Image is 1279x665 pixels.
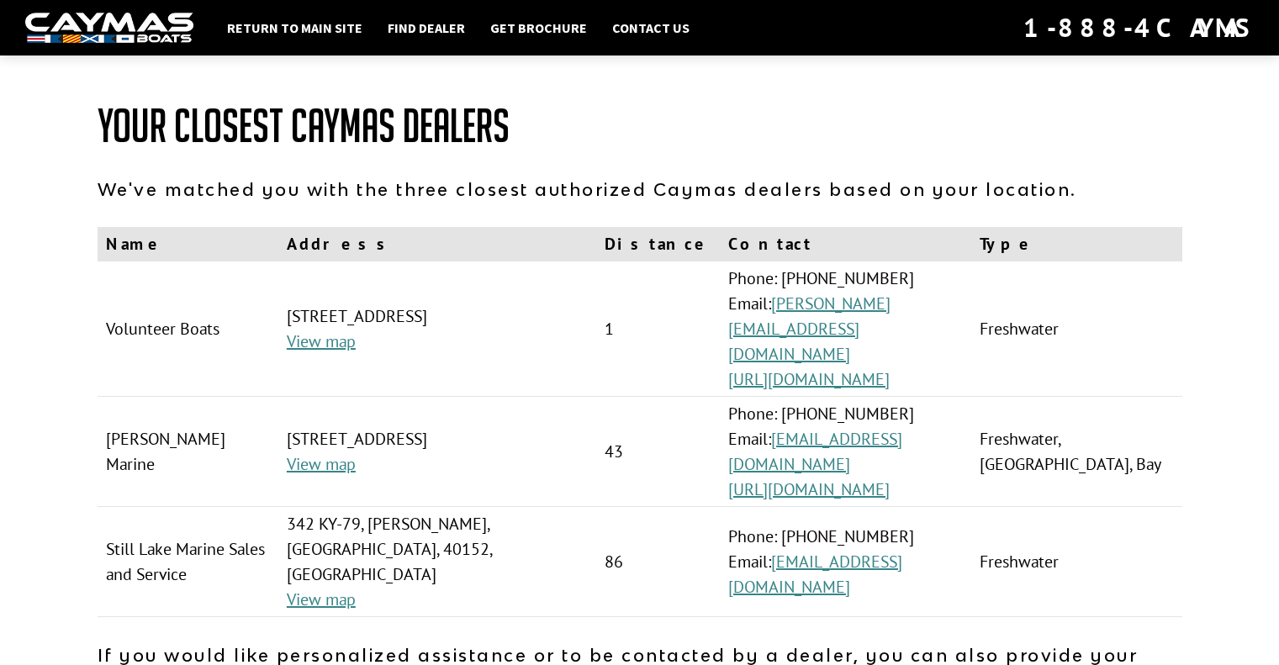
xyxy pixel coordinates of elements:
td: [PERSON_NAME] Marine [98,397,278,507]
a: Get Brochure [482,17,595,39]
a: [URL][DOMAIN_NAME] [728,368,890,390]
td: Still Lake Marine Sales and Service [98,507,278,617]
p: We've matched you with the three closest authorized Caymas dealers based on your location. [98,177,1182,202]
th: Distance [596,227,720,261]
td: [STREET_ADDRESS] [278,397,596,507]
td: [STREET_ADDRESS] [278,261,596,397]
th: Type [971,227,1181,261]
td: Phone: [PHONE_NUMBER] Email: [720,397,971,507]
th: Contact [720,227,971,261]
td: 86 [596,507,720,617]
h1: Your Closest Caymas Dealers [98,101,1182,151]
td: Freshwater [971,261,1181,397]
th: Name [98,227,278,261]
td: Freshwater, [GEOGRAPHIC_DATA], Bay [971,397,1181,507]
a: [URL][DOMAIN_NAME] [728,478,890,500]
td: Volunteer Boats [98,261,278,397]
div: 1-888-4CAYMAS [1023,9,1254,46]
td: 43 [596,397,720,507]
img: white-logo-c9c8dbefe5ff5ceceb0f0178aa75bf4bb51f6bca0971e226c86eb53dfe498488.png [25,13,193,44]
a: Find Dealer [379,17,473,39]
td: Phone: [PHONE_NUMBER] Email: [720,507,971,617]
a: Return to main site [219,17,371,39]
a: Contact Us [604,17,698,39]
td: 1 [596,261,720,397]
td: Phone: [PHONE_NUMBER] Email: [720,261,971,397]
td: 342 KY-79, [PERSON_NAME], [GEOGRAPHIC_DATA], 40152, [GEOGRAPHIC_DATA] [278,507,596,617]
td: Freshwater [971,507,1181,617]
a: View map [287,588,356,610]
a: [EMAIL_ADDRESS][DOMAIN_NAME] [728,428,902,475]
a: [EMAIL_ADDRESS][DOMAIN_NAME] [728,551,902,598]
a: View map [287,453,356,475]
th: Address [278,227,596,261]
a: [PERSON_NAME][EMAIL_ADDRESS][DOMAIN_NAME] [728,293,891,365]
a: View map [287,330,356,352]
